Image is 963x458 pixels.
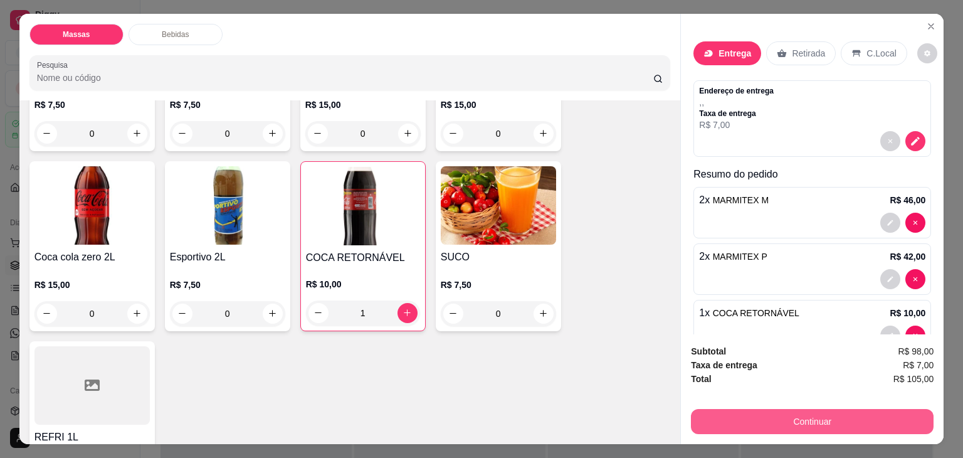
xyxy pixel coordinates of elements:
span: MARMITEX M [713,195,769,205]
p: R$ 15,00 [34,279,150,291]
strong: Total [691,374,711,384]
p: Endereço de entrega [699,86,774,96]
h4: SUCO [441,250,556,265]
button: decrease-product-quantity [308,124,328,144]
button: decrease-product-quantity [905,269,925,289]
span: COCA RETORNÁVEL [713,308,799,318]
button: increase-product-quantity [398,124,418,144]
p: Massas [63,29,90,40]
button: increase-product-quantity [127,304,147,324]
button: Continuar [691,409,934,434]
button: increase-product-quantity [263,304,283,324]
button: decrease-product-quantity [37,124,57,144]
p: R$ 15,00 [305,99,421,111]
p: Retirada [792,47,825,60]
span: MARMITEX P [713,252,767,262]
button: increase-product-quantity [127,124,147,144]
h4: REFRI 1L [34,430,150,445]
button: increase-product-quantity [263,124,283,144]
p: R$ 46,00 [890,194,925,206]
h4: Coca cola zero 2L [34,250,150,265]
p: Resumo do pedido [693,167,931,182]
label: Pesquisa [37,60,72,70]
p: 2 x [699,193,769,208]
button: increase-product-quantity [534,124,554,144]
p: R$ 42,00 [890,250,925,263]
p: R$ 10,00 [890,307,925,319]
button: decrease-product-quantity [172,124,192,144]
p: Bebidas [162,29,189,40]
button: decrease-product-quantity [308,303,329,323]
span: R$ 105,00 [893,372,934,386]
input: Pesquisa [37,72,653,84]
button: decrease-product-quantity [443,124,463,144]
button: decrease-product-quantity [880,326,900,346]
button: decrease-product-quantity [905,131,925,151]
p: C.Local [866,47,896,60]
button: decrease-product-quantity [880,213,900,233]
span: R$ 7,00 [903,358,934,372]
strong: Subtotal [691,346,726,356]
p: 1 x [699,306,799,321]
p: 2 x [699,249,767,264]
img: product-image [170,166,285,245]
button: decrease-product-quantity [917,43,937,63]
p: R$ 7,50 [170,279,285,291]
button: decrease-product-quantity [443,304,463,324]
button: increase-product-quantity [534,304,554,324]
button: increase-product-quantity [397,303,418,323]
button: decrease-product-quantity [905,213,925,233]
button: decrease-product-quantity [37,304,57,324]
p: R$ 7,50 [34,99,150,111]
button: decrease-product-quantity [905,326,925,346]
span: R$ 98,00 [898,344,934,358]
p: R$ 7,00 [699,119,774,131]
p: Entrega [718,47,751,60]
button: Close [921,16,941,36]
p: R$ 7,50 [441,279,556,291]
button: decrease-product-quantity [172,304,192,324]
button: decrease-product-quantity [880,269,900,289]
p: R$ 10,00 [306,278,420,290]
h4: Esportivo 2L [170,250,285,265]
p: R$ 15,00 [441,99,556,111]
p: Taxa de entrega [699,109,774,119]
p: R$ 7,50 [170,99,285,111]
p: , , [699,96,774,109]
img: product-image [306,167,420,245]
strong: Taxa de entrega [691,360,757,370]
button: decrease-product-quantity [880,131,900,151]
img: product-image [34,166,150,245]
img: product-image [441,166,556,245]
h4: COCA RETORNÁVEL [306,250,420,265]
